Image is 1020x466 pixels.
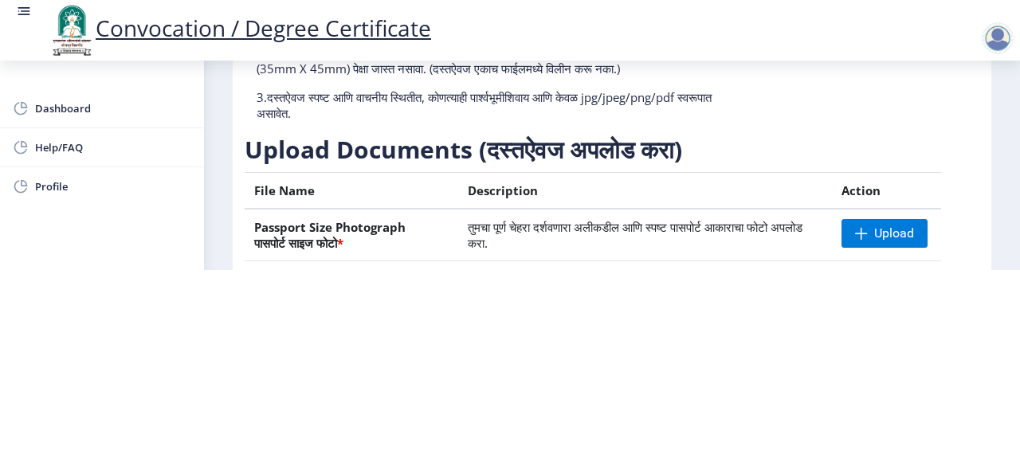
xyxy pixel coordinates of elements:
[874,225,914,241] span: Upload
[245,209,458,261] th: Passport Size Photograph पासपोर्ट साइज फोटो
[832,173,941,210] th: Action
[257,89,723,121] p: 3.दस्तऐवज स्पष्ट आणि वाचनीय स्थितीत, कोणत्याही पार्श्वभूमीशिवाय आणि केवळ jpg/jpeg/png/pdf स्वरूपा...
[35,99,191,118] span: Dashboard
[245,173,458,210] th: File Name
[458,209,832,261] td: तुमचा पूर्ण चेहरा दर्शवणारा अलीकडील आणि स्पष्ट पासपोर्ट आकाराचा फोटो अपलोड करा.
[35,177,191,196] span: Profile
[48,13,431,43] a: Convocation / Degree Certificate
[458,173,832,210] th: Description
[35,138,191,157] span: Help/FAQ
[245,261,458,345] th: Merged PDF of All Years Marksheet सर्व वर्षांच्या गुणपत्रकांची PDF Merged File
[245,134,979,166] h3: Upload Documents (दस्तऐवज अपलोड करा)
[48,3,96,57] img: logo
[257,45,723,76] p: 2. प्रत्येक दस्तऐवज स्वतंत्रपणे एक एक करून अपलोड करा आणि कृपया लक्षात ठेवा कि फाइलचा आकार 5MB (35...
